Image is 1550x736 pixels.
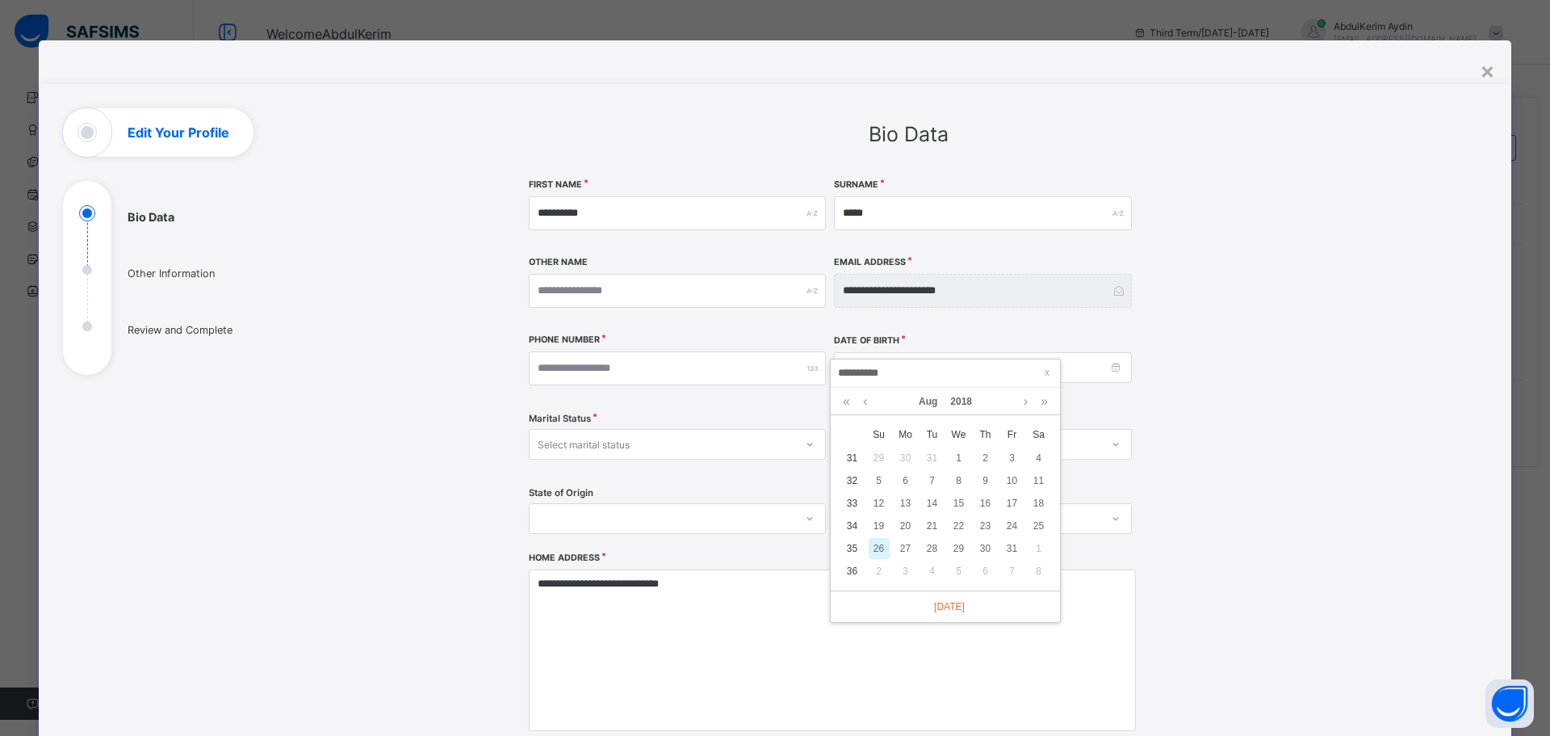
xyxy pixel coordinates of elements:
label: First Name [529,179,582,190]
div: 3 [1002,448,1023,469]
span: Sa [1025,427,1052,442]
div: 9 [975,470,996,491]
td: August 22, 2018 [945,515,972,537]
td: August 20, 2018 [892,515,919,537]
div: 17 [1002,493,1023,514]
td: 34 [839,515,865,537]
label: Phone Number [529,334,600,345]
div: 30 [895,448,916,469]
span: Fr [999,427,1025,442]
div: 2 [975,448,996,469]
th: Thu [972,423,999,447]
td: August 8, 2018 [945,469,972,492]
div: 10 [1002,470,1023,491]
div: 22 [949,515,970,536]
div: 7 [1002,561,1023,582]
span: We [945,427,972,442]
div: 14 [922,493,943,514]
td: August 23, 2018 [972,515,999,537]
th: Sun [865,423,892,447]
td: July 30, 2018 [892,447,919,469]
td: August 15, 2018 [945,492,972,515]
div: × [1480,57,1495,84]
td: 36 [839,560,865,582]
label: Surname [834,179,878,190]
a: 2018 [944,388,978,415]
td: August 9, 2018 [972,469,999,492]
div: 4 [1028,448,1049,469]
a: [DATE] [926,599,965,614]
td: September 4, 2018 [919,560,945,582]
div: 24 [1002,515,1023,536]
td: August 1, 2018 [945,447,972,469]
div: 7 [922,470,943,491]
span: Bio Data [869,122,949,146]
label: Email Address [834,257,906,267]
td: August 21, 2018 [919,515,945,537]
a: Next month (PageDown) [1020,388,1032,415]
div: Select marital status [538,429,630,460]
td: September 1, 2018 [1025,537,1052,560]
span: Marital Status [529,413,591,424]
span: Mo [892,427,919,442]
td: August 5, 2018 [865,469,892,492]
span: Th [972,427,999,442]
div: 13 [895,493,916,514]
a: Previous month (PageUp) [859,388,871,415]
td: August 31, 2018 [999,537,1025,560]
th: Sat [1025,423,1052,447]
td: August 11, 2018 [1025,469,1052,492]
div: 2 [869,561,890,582]
div: 19 [869,515,890,536]
div: 21 [922,515,943,536]
td: August 26, 2018 [865,537,892,560]
td: August 29, 2018 [945,537,972,560]
div: 16 [975,493,996,514]
td: July 29, 2018 [865,447,892,469]
td: August 7, 2018 [919,469,945,492]
td: September 7, 2018 [999,560,1025,582]
div: 3 [895,561,916,582]
div: 11 [1028,470,1049,491]
div: 31 [922,448,943,469]
div: 8 [949,470,970,491]
div: 4 [922,561,943,582]
label: Home Address [529,553,600,563]
div: 26 [869,538,890,559]
div: 29 [869,448,890,469]
td: September 5, 2018 [945,560,972,582]
td: August 3, 2018 [999,447,1025,469]
span: Tu [919,427,945,442]
span: Su [865,427,892,442]
div: 20 [895,515,916,536]
div: 30 [975,538,996,559]
td: 35 [839,537,865,560]
h1: Edit Your Profile [128,126,229,139]
td: August 13, 2018 [892,492,919,515]
th: Fri [999,423,1025,447]
div: 18 [1028,493,1049,514]
div: 27 [895,538,916,559]
th: Tue [919,423,945,447]
div: 5 [869,470,890,491]
th: Mon [892,423,919,447]
td: September 2, 2018 [865,560,892,582]
td: September 3, 2018 [892,560,919,582]
div: 6 [975,561,996,582]
div: 1 [1028,538,1049,559]
td: August 4, 2018 [1025,447,1052,469]
td: August 24, 2018 [999,515,1025,537]
label: Date of Birth [834,335,899,346]
div: 12 [869,493,890,514]
div: 5 [949,561,970,582]
td: August 25, 2018 [1025,515,1052,537]
td: August 17, 2018 [999,492,1025,515]
td: August 27, 2018 [892,537,919,560]
div: 31 [1002,538,1023,559]
a: Last year (Control + left) [839,388,854,415]
div: 28 [922,538,943,559]
a: Aug [912,388,944,415]
th: Wed [945,423,972,447]
div: 29 [949,538,970,559]
label: Other Name [529,257,588,267]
